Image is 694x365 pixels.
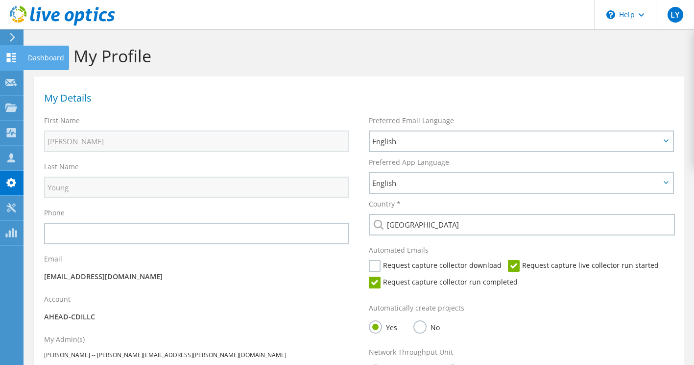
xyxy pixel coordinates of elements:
label: Request capture collector download [369,260,502,272]
svg: \n [606,10,615,19]
label: Yes [369,320,397,333]
span: English [372,135,660,147]
label: Network Throughput Unit [369,347,453,357]
label: Request capture live collector run started [508,260,659,272]
label: Email [44,254,62,264]
label: First Name [44,116,80,126]
label: Preferred App Language [369,157,449,167]
label: Automatically create projects [369,303,464,313]
label: No [413,320,440,333]
h1: Edit My Profile [39,46,674,66]
h1: My Details [44,93,670,103]
label: Country * [369,199,401,209]
span: English [372,177,660,189]
label: Preferred Email Language [369,116,454,126]
p: [EMAIL_ADDRESS][DOMAIN_NAME] [44,271,349,282]
span: LY [668,7,683,23]
label: Phone [44,208,65,218]
label: Last Name [44,162,79,172]
span: [PERSON_NAME] -- [PERSON_NAME][EMAIL_ADDRESS][PERSON_NAME][DOMAIN_NAME] [44,351,287,359]
label: My Admin(s) [44,335,85,344]
label: Automated Emails [369,245,429,255]
label: Request capture collector run completed [369,277,518,288]
p: AHEAD-CDILLC [44,312,349,322]
div: Dashboard [23,46,69,70]
label: Account [44,294,71,304]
